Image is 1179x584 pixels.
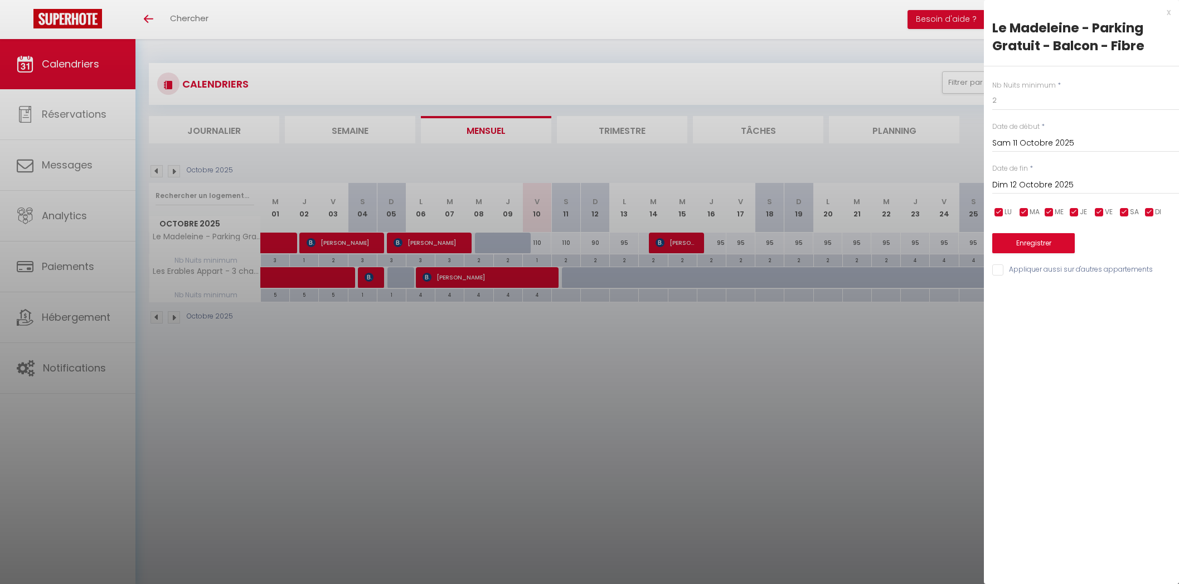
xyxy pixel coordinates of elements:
button: Enregistrer [992,233,1075,253]
span: VE [1105,207,1113,218]
label: Date de début [992,122,1040,132]
div: x [984,6,1171,19]
span: DI [1155,207,1161,218]
span: JE [1080,207,1087,218]
span: ME [1055,207,1064,218]
label: Date de fin [992,163,1028,174]
label: Nb Nuits minimum [992,80,1056,91]
span: LU [1005,207,1012,218]
div: Le Madeleine - Parking Gratuit - Balcon - Fibre [992,19,1171,55]
span: SA [1130,207,1139,218]
span: MA [1030,207,1040,218]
